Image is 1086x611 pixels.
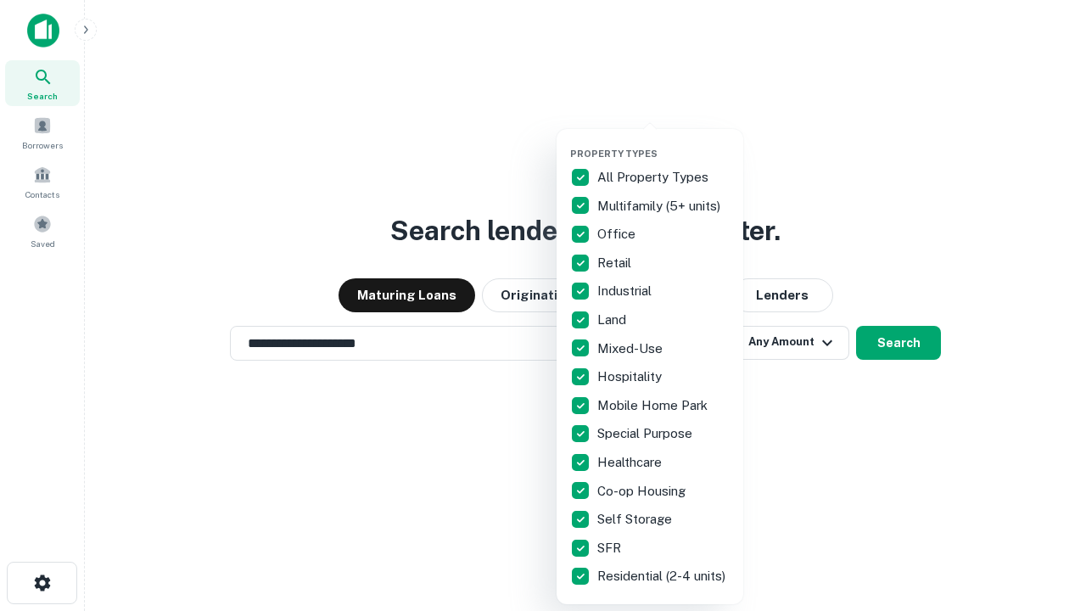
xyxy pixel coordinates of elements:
p: Self Storage [597,509,675,530]
p: Industrial [597,281,655,301]
p: Residential (2-4 units) [597,566,729,586]
p: Hospitality [597,367,665,387]
p: Mobile Home Park [597,395,711,416]
p: Mixed-Use [597,339,666,359]
p: Healthcare [597,452,665,473]
p: Special Purpose [597,423,696,444]
p: Retail [597,253,635,273]
span: Property Types [570,149,658,159]
p: Co-op Housing [597,481,689,502]
p: SFR [597,538,624,558]
p: Multifamily (5+ units) [597,196,724,216]
p: Office [597,224,639,244]
p: Land [597,310,630,330]
iframe: Chat Widget [1001,475,1086,557]
p: All Property Types [597,167,712,188]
